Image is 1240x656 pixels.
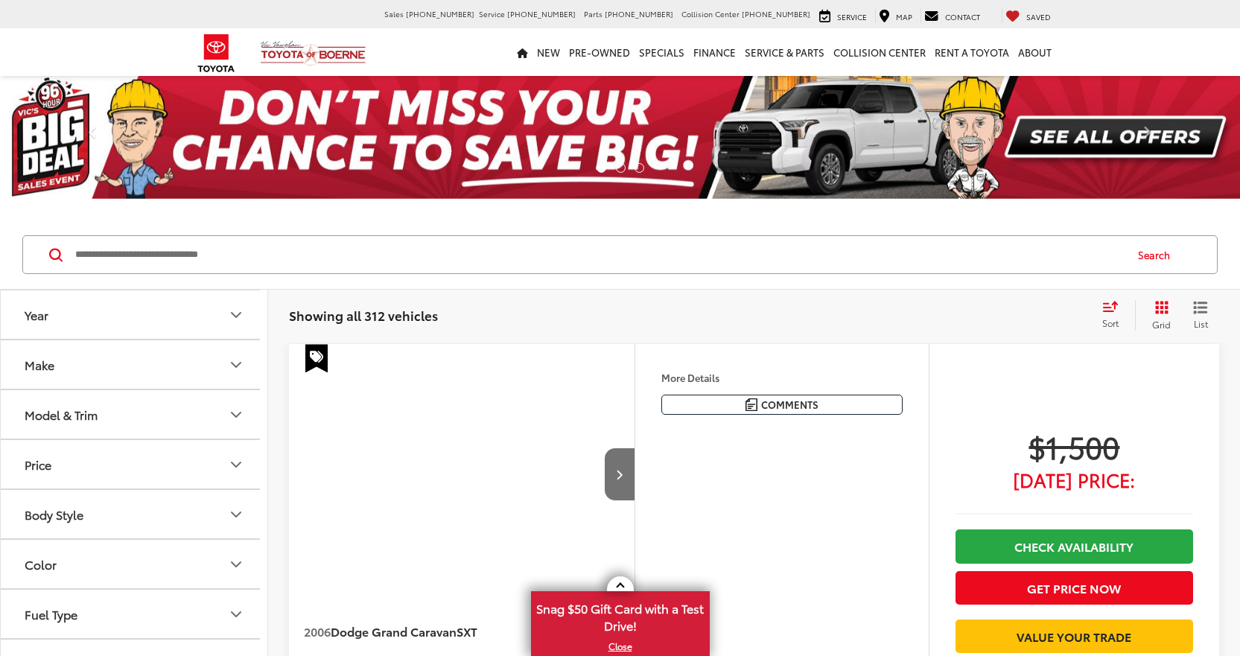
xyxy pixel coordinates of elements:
a: Rent a Toyota [930,28,1014,76]
button: Body StyleBody Style [1,490,269,538]
div: Price [227,456,245,474]
span: Service [837,11,867,22]
button: Fuel TypeFuel Type [1,590,269,638]
span: Parts [584,8,602,19]
div: Body Style [227,506,245,523]
h4: More Details [661,372,903,383]
div: Year [25,308,48,322]
img: Toyota [188,29,244,77]
a: Specials [635,28,689,76]
img: Comments [745,398,757,411]
span: SXT [457,622,477,640]
span: $1,500 [956,427,1193,465]
div: Color [25,557,57,571]
div: Make [25,357,54,372]
a: Home [512,28,532,76]
span: Comments [761,398,818,412]
span: [PHONE_NUMBER] [605,8,673,19]
span: Showing all 312 vehicles [289,306,438,324]
button: MakeMake [1,340,269,389]
span: List [1193,317,1208,330]
span: Grid [1152,318,1171,331]
span: Special [305,344,328,372]
button: Model & TrimModel & Trim [1,390,269,439]
button: Next image [605,448,635,500]
a: Pre-Owned [565,28,635,76]
div: Fuel Type [25,607,77,621]
span: Collision Center [681,8,740,19]
div: Fuel Type [227,605,245,623]
button: PricePrice [1,440,269,488]
a: 2006Dodge Grand CaravanSXT [304,623,568,640]
a: Collision Center [829,28,930,76]
a: Map [875,8,916,23]
span: Contact [945,11,980,22]
button: Select sort value [1095,300,1135,330]
button: Get Price Now [956,571,1193,605]
div: Price [25,457,51,471]
div: Make [227,356,245,374]
button: Search [1124,236,1192,273]
button: YearYear [1,290,269,339]
span: Sort [1102,316,1119,329]
div: Model & Trim [227,406,245,424]
span: Snag $50 Gift Card with a Test Drive! [532,593,708,638]
div: Model & Trim [25,407,98,421]
button: Grid View [1135,300,1182,330]
span: Map [896,11,912,22]
span: [DATE] Price: [956,472,1193,487]
button: List View [1182,300,1219,330]
span: [PHONE_NUMBER] [742,8,810,19]
img: Vic Vaughan Toyota of Boerne [260,40,366,66]
div: Body Style [25,507,83,521]
button: Comments [661,395,903,415]
a: Service & Parts: Opens in a new tab [740,28,829,76]
a: My Saved Vehicles [1002,8,1055,23]
span: Dodge Grand Caravan [331,622,457,640]
a: Finance [689,28,740,76]
span: [PHONE_NUMBER] [406,8,474,19]
a: New [532,28,565,76]
span: Saved [1026,11,1051,22]
a: About [1014,28,1056,76]
div: Year [227,306,245,324]
a: Contact [921,8,984,23]
span: 2006 [304,622,331,640]
div: Color [227,555,245,573]
a: Service [815,8,871,23]
input: Search by Make, Model, or Keyword [74,237,1124,273]
span: Service [479,8,505,19]
span: [PHONE_NUMBER] [507,8,576,19]
button: ColorColor [1,540,269,588]
a: Check Availability [956,529,1193,563]
span: Sales [384,8,404,19]
a: Value Your Trade [956,620,1193,653]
